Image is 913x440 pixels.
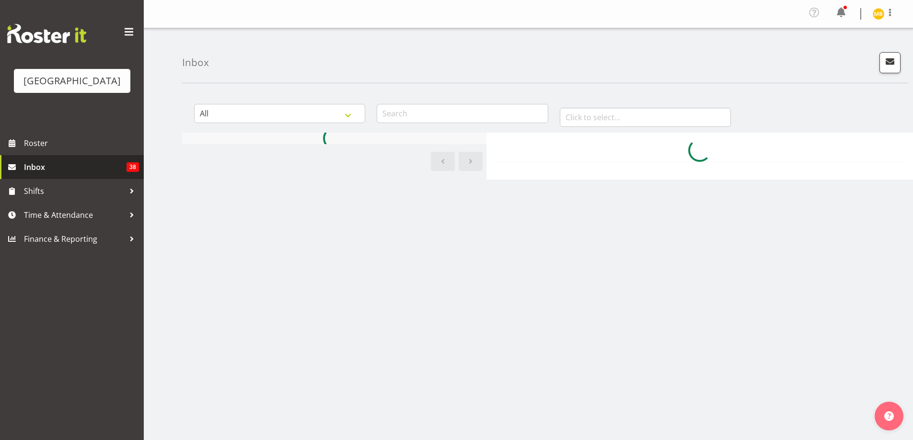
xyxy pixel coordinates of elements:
img: help-xxl-2.png [884,411,894,421]
input: Search [377,104,548,123]
span: Roster [24,136,139,150]
a: Previous page [431,152,455,171]
span: Inbox [24,160,127,174]
span: 38 [127,162,139,172]
span: Shifts [24,184,125,198]
img: michelle-bradbury9520.jpg [873,8,884,20]
h4: Inbox [182,57,209,68]
span: Time & Attendance [24,208,125,222]
span: Finance & Reporting [24,232,125,246]
img: Rosterit website logo [7,24,86,43]
div: [GEOGRAPHIC_DATA] [23,74,121,88]
a: Next page [459,152,483,171]
input: Click to select... [560,108,731,127]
